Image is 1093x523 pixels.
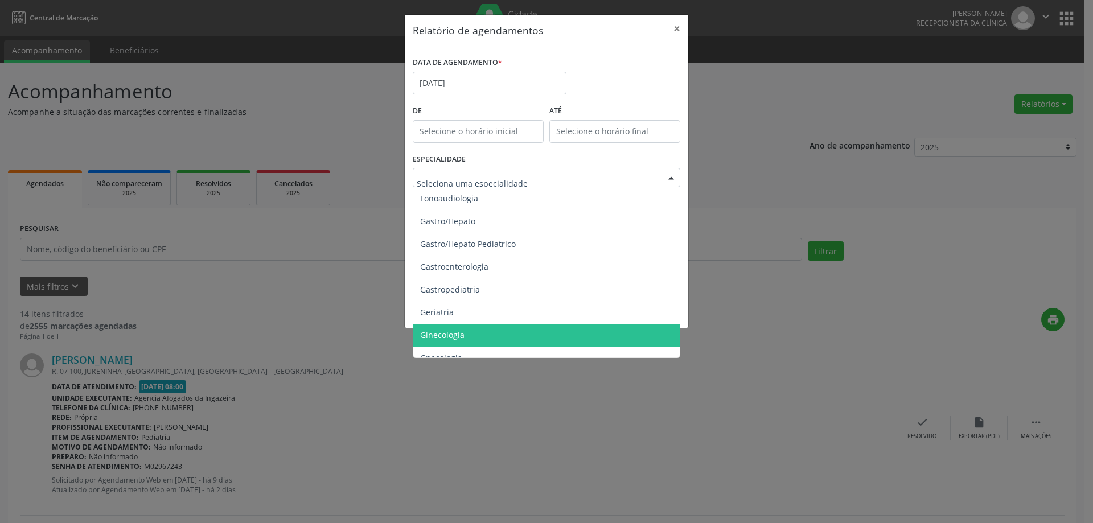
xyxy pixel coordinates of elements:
[413,102,544,120] label: De
[549,120,680,143] input: Selecione o horário final
[420,352,462,363] span: Gnecologia
[420,261,488,272] span: Gastroenterologia
[413,151,466,168] label: ESPECIALIDADE
[549,102,680,120] label: ATÉ
[665,15,688,43] button: Close
[420,216,475,227] span: Gastro/Hepato
[413,120,544,143] input: Selecione o horário inicial
[413,23,543,38] h5: Relatório de agendamentos
[420,193,478,204] span: Fonoaudiologia
[413,72,566,94] input: Selecione uma data ou intervalo
[420,307,454,318] span: Geriatria
[420,284,480,295] span: Gastropediatria
[420,330,465,340] span: Ginecologia
[420,238,516,249] span: Gastro/Hepato Pediatrico
[413,54,502,72] label: DATA DE AGENDAMENTO
[417,172,657,195] input: Seleciona uma especialidade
